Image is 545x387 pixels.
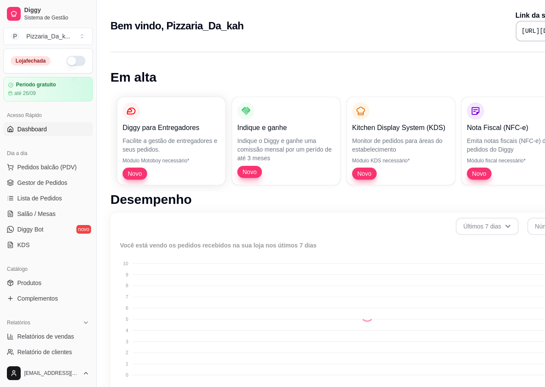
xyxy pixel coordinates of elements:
tspan: 0 [126,372,128,377]
p: Facilite a gestão de entregadores e seus pedidos. [123,136,220,154]
button: Pedidos balcão (PDV) [3,160,93,174]
div: Dia a dia [3,146,93,160]
a: Relatório de clientes [3,345,93,359]
span: Novo [469,169,490,178]
div: Pizzaria_Da_k ... [26,32,70,41]
tspan: 7 [126,294,128,299]
span: Sistema de Gestão [24,14,89,21]
span: Novo [124,169,145,178]
tspan: 2 [126,350,128,355]
div: Acesso Rápido [3,108,93,122]
span: Relatórios de vendas [17,332,74,341]
a: DiggySistema de Gestão [3,3,93,24]
span: Produtos [17,279,41,287]
span: Dashboard [17,125,47,133]
p: Indique e ganhe [237,123,335,133]
article: Período gratuito [16,82,56,88]
tspan: 9 [126,272,128,277]
button: Diggy para EntregadoresFacilite a gestão de entregadores e seus pedidos.Módulo Motoboy necessário... [117,97,225,185]
a: Complementos [3,292,93,305]
tspan: 5 [126,317,128,322]
tspan: 10 [123,261,128,266]
tspan: 1 [126,361,128,366]
button: [EMAIL_ADDRESS][DOMAIN_NAME] [3,363,93,384]
div: Loading [360,308,374,322]
span: Diggy Bot [17,225,44,234]
tspan: 8 [126,283,128,288]
span: Diggy [24,6,89,14]
span: Complementos [17,294,58,303]
span: [EMAIL_ADDRESS][DOMAIN_NAME] [24,370,79,377]
p: Kitchen Display System (KDS) [352,123,450,133]
button: Kitchen Display System (KDS)Monitor de pedidos para áreas do estabelecimentoMódulo KDS necessário... [347,97,455,185]
h2: Bem vindo, Pizzaria_Da_kah [110,19,244,33]
span: Pedidos balcão (PDV) [17,163,77,171]
a: Diggy Botnovo [3,222,93,236]
button: Alterar Status [66,56,85,66]
tspan: 4 [126,328,128,333]
span: Relatórios [7,319,30,326]
span: Relatório de clientes [17,348,72,356]
span: Salão / Mesas [17,209,56,218]
div: Loja fechada [11,56,50,66]
a: Relatórios de vendas [3,330,93,343]
p: Módulo Motoboy necessário* [123,157,220,164]
a: Dashboard [3,122,93,136]
tspan: 6 [126,305,128,311]
p: Monitor de pedidos para áreas do estabelecimento [352,136,450,154]
p: Indique o Diggy e ganhe uma comissão mensal por um perído de até 3 meses [237,136,335,162]
a: Gestor de Pedidos [3,176,93,190]
article: até 26/09 [14,90,36,97]
span: P [11,32,19,41]
span: Novo [239,168,260,176]
button: Select a team [3,28,93,45]
p: Módulo KDS necessário* [352,157,450,164]
a: KDS [3,238,93,252]
a: Produtos [3,276,93,290]
a: Período gratuitoaté 26/09 [3,77,93,102]
span: Novo [354,169,375,178]
div: Catálogo [3,262,93,276]
tspan: 3 [126,339,128,344]
button: Indique e ganheIndique o Diggy e ganhe uma comissão mensal por um perído de até 3 mesesNovo [232,97,340,185]
span: Lista de Pedidos [17,194,62,203]
a: Lista de Pedidos [3,191,93,205]
p: Diggy para Entregadores [123,123,220,133]
span: Gestor de Pedidos [17,178,67,187]
button: Últimos 7 dias [456,218,519,235]
a: Salão / Mesas [3,207,93,221]
text: Você está vendo os pedidos recebidos na sua loja nos útimos 7 dias [120,242,317,249]
span: KDS [17,241,30,249]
